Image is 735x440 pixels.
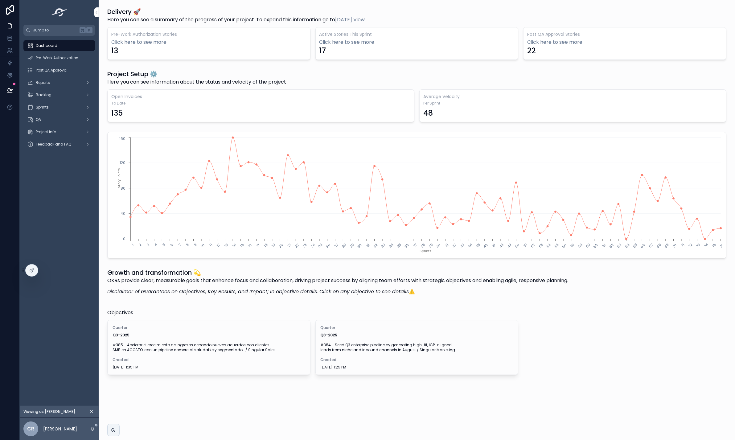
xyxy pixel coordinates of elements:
[216,242,221,248] text: 12
[372,242,379,249] text: 32
[632,242,639,249] text: 65
[36,68,68,73] span: Post QA Approval
[639,242,647,249] text: 66
[107,268,568,277] h1: Growth and transformation 💫
[36,117,41,122] span: QA
[420,249,432,253] tspan: Sprints
[278,242,285,249] text: 20
[23,126,95,138] a: Project Info
[592,242,599,249] text: 60
[333,242,340,249] text: 27
[491,242,497,249] text: 47
[423,93,722,100] h3: Average Velocity
[111,39,306,46] a: Click here to see more
[111,31,306,37] h3: Pre-Work Authorization Stories
[569,242,576,249] text: 57
[36,43,57,48] span: Dashboard
[530,242,536,249] text: 52
[231,242,237,248] text: 14
[224,242,229,248] text: 13
[335,16,365,23] a: [DATE] View
[538,242,544,249] text: 53
[553,242,560,249] text: 55
[247,242,253,249] text: 16
[294,242,300,249] text: 22
[349,242,355,249] text: 29
[655,242,662,249] text: 68
[514,242,520,249] text: 50
[113,332,129,338] strong: Q3-2025
[119,136,125,141] tspan: 160
[396,242,402,249] text: 35
[113,365,305,370] span: [DATE] 1:35 PM
[161,242,166,247] text: 5
[239,242,245,248] text: 15
[423,101,722,106] span: Per Sprint
[271,242,277,248] text: 19
[451,242,458,249] text: 42
[199,242,206,249] text: 10
[107,288,409,295] em: Disclaimer of Guarantees on Objectives, Key Results, and Impact; in objective details. Click on a...
[263,242,269,248] text: 18
[527,31,722,37] h3: Post QA Approval Stories
[23,114,95,125] a: QA
[111,46,118,56] div: 13
[107,7,365,16] h1: Delivery 🚀
[321,365,513,370] span: [DATE] 1:25 PM
[1,30,12,41] iframe: Spotlight
[498,242,505,249] text: 48
[601,242,607,249] text: 61
[527,39,722,46] a: Click here to see more
[286,242,292,248] text: 21
[523,242,528,248] text: 51
[356,242,363,249] text: 30
[36,93,51,97] span: Backlog
[27,425,35,433] span: CR
[527,46,536,56] div: 22
[459,242,466,249] text: 43
[33,28,77,33] span: Jump to...
[36,105,49,110] span: Sprints
[208,242,214,248] text: 11
[130,242,135,247] text: 1
[23,77,95,88] a: Reports
[475,242,481,249] text: 45
[107,70,286,78] h1: Project Setup ⚙️
[107,16,365,23] span: Here you can see a summary of the progress of your project. To expand this information go to
[117,168,121,188] tspan: Story Points
[36,130,56,134] span: Project Info
[185,242,190,247] text: 8
[111,101,410,106] span: To Date
[648,242,654,249] text: 67
[87,28,92,33] span: K
[435,242,442,249] text: 40
[321,325,513,330] span: Quarter
[43,426,77,432] p: [PERSON_NAME]
[23,25,95,36] button: Jump to...K
[325,242,332,249] text: 26
[120,160,125,166] tspan: 120
[711,242,717,249] text: 75
[107,309,133,316] span: Objectives
[36,56,78,60] span: Pre-Work Authorization
[365,242,371,248] text: 31
[50,7,69,17] img: App logo
[315,320,519,375] a: QuarterQ3-2025#384 - Seed Q3 enterprise pipeline by generating high-fit, ICP-aligned leads from n...
[680,242,686,248] text: 71
[111,136,722,254] div: chart
[121,186,125,191] tspan: 80
[23,40,95,51] a: Dashboard
[482,242,489,249] text: 46
[107,320,310,375] a: QuarterQ3-2025#385 - Acelerar el crecimiento de ingresos cerrando nuevos acuerdos con clientes SM...
[404,242,410,249] text: 36
[23,102,95,113] a: Sprints
[154,242,159,247] text: 4
[380,242,387,249] text: 33
[319,39,515,46] a: Click here to see more
[193,242,198,247] text: 9
[420,242,426,249] text: 38
[663,242,670,249] text: 69
[113,357,305,362] span: Created
[111,108,123,118] div: 135
[107,78,286,86] span: Here you can see information about the status and velocity of the project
